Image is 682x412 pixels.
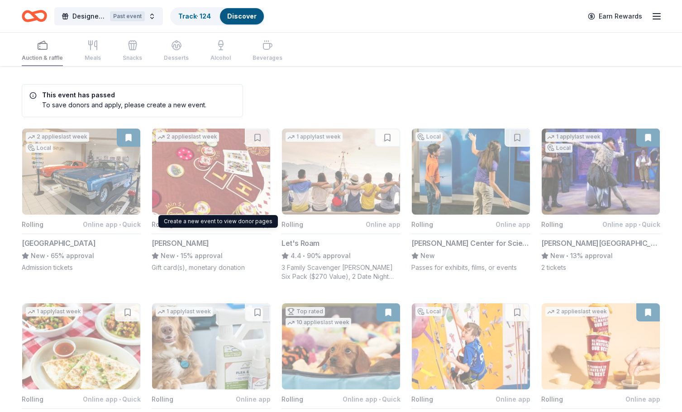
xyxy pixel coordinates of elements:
h5: This event has passed [29,92,206,98]
div: To save donors and apply, please create a new event. [29,100,206,110]
a: Track· 124 [178,12,211,20]
button: Image for Let's Roam1 applylast weekRollingOnline appLet's Roam4.4•90% approval3 Family Scavenger... [281,128,401,281]
button: Image for AACA Museum2 applieslast weekLocalRollingOnline app•Quick[GEOGRAPHIC_DATA]New•65% appro... [22,128,141,272]
div: Create a new event to view donor pages [158,215,278,228]
button: Track· 124Discover [170,7,265,25]
a: Discover [227,12,257,20]
button: Designer Bag BingoPast event [54,7,163,25]
span: Designer Bag Bingo [72,11,106,22]
button: Image for Whitaker Center for Science & the ArtsLocalRollingOnline app[PERSON_NAME] Center for Sc... [411,128,530,272]
button: Image for Boyd Gaming2 applieslast weekRollingOnline app[PERSON_NAME]New•15% approvalGift card(s)... [152,128,271,272]
button: Image for Fulton Theatre1 applylast weekLocalRollingOnline app•Quick[PERSON_NAME][GEOGRAPHIC_DATA... [541,128,660,272]
a: Earn Rewards [582,8,648,24]
a: Home [22,5,47,27]
div: Past event [110,11,145,21]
